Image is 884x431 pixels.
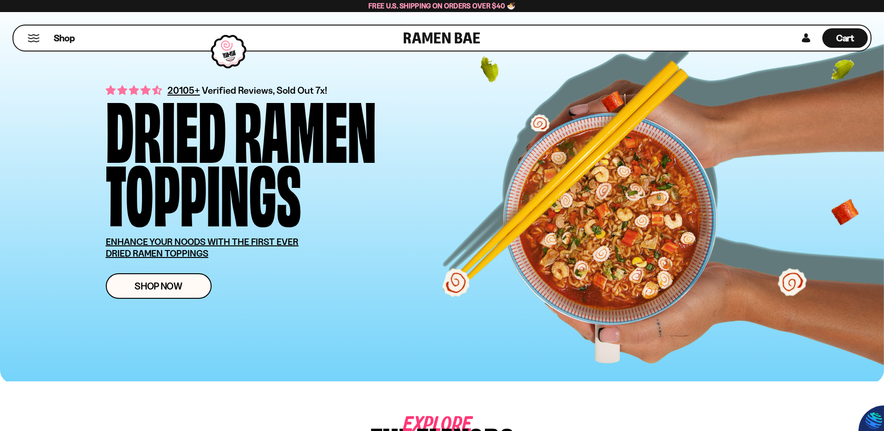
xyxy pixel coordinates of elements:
a: Shop Now [106,273,212,299]
a: Cart [822,26,868,51]
span: Free U.S. Shipping on Orders over $40 🍜 [368,1,516,10]
button: Mobile Menu Trigger [27,34,40,42]
div: Toppings [106,159,301,222]
a: Shop [54,28,75,48]
div: Dried [106,95,226,159]
span: Explore [403,421,444,430]
u: ENHANCE YOUR NOODS WITH THE FIRST EVER DRIED RAMEN TOPPINGS [106,236,299,259]
div: Ramen [234,95,376,159]
span: Shop Now [135,281,182,291]
span: Shop [54,32,75,45]
span: Cart [836,32,854,44]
